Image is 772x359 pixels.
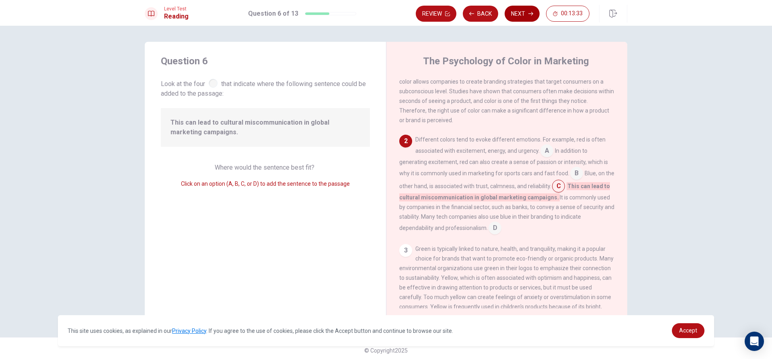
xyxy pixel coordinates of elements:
[181,181,350,187] span: Click on an option (A, B, C, or D) to add the sentence to the passage
[58,315,714,346] div: cookieconsent
[161,55,370,68] h4: Question 6
[552,180,565,193] span: C
[399,246,614,329] span: Green is typically linked to nature, health, and tranquility, making it a popular choice for bran...
[423,55,589,68] h4: The Psychology of Color in Marketing
[679,327,697,334] span: Accept
[399,244,412,257] div: 3
[399,135,412,148] div: 2
[505,6,540,22] button: Next
[164,12,189,21] h1: Reading
[672,323,704,338] a: dismiss cookie message
[561,10,583,17] span: 00:13:33
[248,9,298,18] h1: Question 6 of 13
[540,144,553,157] span: A
[463,6,498,22] button: Back
[570,167,583,180] span: B
[161,77,370,98] span: Look at the four that indicate where the following sentence could be added to the passage:
[416,6,456,22] button: Review
[164,6,189,12] span: Level Test
[415,136,606,154] span: Different colors tend to evoke different emotions. For example, red is often associated with exci...
[364,347,408,354] span: © Copyright 2025
[215,164,316,171] span: Where would the sentence best fit?
[546,6,589,22] button: 00:13:33
[172,328,206,334] a: Privacy Policy
[399,148,608,176] span: In addition to generating excitement, red can also create a sense of passion or intensity, which ...
[68,328,453,334] span: This site uses cookies, as explained in our . If you agree to the use of cookies, please click th...
[745,332,764,351] div: Open Intercom Messenger
[170,118,360,137] span: This can lead to cultural miscommunication in global marketing campaigns.
[489,222,501,234] span: D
